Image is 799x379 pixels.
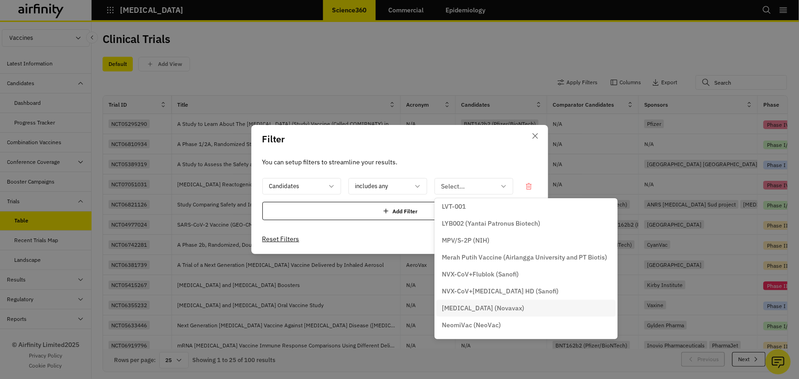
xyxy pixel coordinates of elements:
p: LYB002 (Yantai Patronus Biotech) [442,219,540,228]
header: Filter [251,125,548,153]
p: NeomiVac (NeoVac) [442,320,501,330]
button: Close [528,129,543,143]
p: NVX-CoV+[MEDICAL_DATA] HD (Sanofi) [442,287,559,296]
p: MPV/S-2P (NIH) [442,236,489,245]
button: Reset Filters [262,232,299,246]
p: LVT-001 [442,202,466,211]
div: Add Filter [262,202,537,220]
p: [MEDICAL_DATA] (Novavax) [442,303,524,313]
p: You can setup filters to streamline your results. [262,157,537,167]
p: NVX-CoV+Flublok (Sanofi) [442,270,519,279]
p: Merah Putih Vaccine (Airlangga University and PT Biotis) [442,253,610,262]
